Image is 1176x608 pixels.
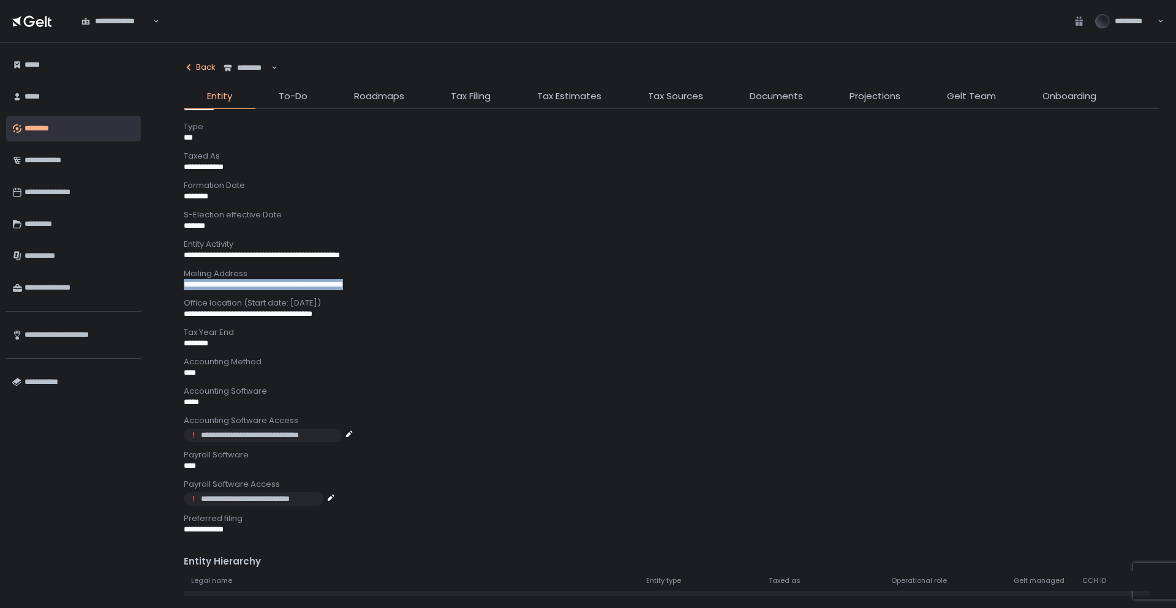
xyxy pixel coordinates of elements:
[184,356,1159,367] div: Accounting Method
[73,9,159,34] div: Search for option
[184,121,1159,132] div: Type
[207,89,232,103] span: Entity
[184,239,1159,250] div: Entity Activity
[279,89,307,103] span: To-Do
[850,89,900,103] span: Projections
[184,327,1159,338] div: Tax Year End
[1014,576,1065,585] span: Gelt managed
[184,415,1159,426] div: Accounting Software Access
[354,89,404,103] span: Roadmaps
[184,209,1159,220] div: S-Election effective Date
[269,62,270,74] input: Search for option
[1042,89,1096,103] span: Onboarding
[184,298,1159,309] div: Office location (Start date: [DATE])
[184,555,1159,569] div: Entity Hierarchy
[184,268,1159,279] div: Mailing Address
[537,89,601,103] span: Tax Estimates
[151,15,152,28] input: Search for option
[184,449,1159,460] div: Payroll Software
[184,151,1159,162] div: Taxed As
[648,89,703,103] span: Tax Sources
[191,576,232,585] span: Legal name
[947,89,996,103] span: Gelt Team
[750,89,803,103] span: Documents
[1082,576,1106,585] span: CCH ID
[646,576,681,585] span: Entity type
[184,180,1159,191] div: Formation Date
[184,62,216,73] div: Back
[184,479,1159,490] div: Payroll Software Access
[184,55,216,80] button: Back
[451,89,491,103] span: Tax Filing
[184,513,1159,524] div: Preferred filing
[184,386,1159,397] div: Accounting Software
[216,55,277,81] div: Search for option
[769,576,801,585] span: Taxed as
[891,576,947,585] span: Operational role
